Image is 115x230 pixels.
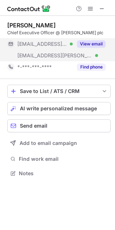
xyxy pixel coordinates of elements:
[7,30,111,36] div: Chief Executive Officer @ [PERSON_NAME] plc
[7,102,111,115] button: AI write personalized message
[77,40,106,48] button: Reveal Button
[77,63,106,71] button: Reveal Button
[17,41,67,47] span: [EMAIL_ADDRESS][PERSON_NAME][DOMAIN_NAME]
[20,88,98,94] div: Save to List / ATS / CRM
[7,119,111,132] button: Send email
[20,106,97,111] span: AI write personalized message
[19,156,108,162] span: Find work email
[7,4,51,13] img: ContactOut v5.3.10
[7,154,111,164] button: Find work email
[20,123,47,129] span: Send email
[20,140,77,146] span: Add to email campaign
[17,52,93,59] span: [EMAIL_ADDRESS][PERSON_NAME][DOMAIN_NAME]
[7,85,111,98] button: save-profile-one-click
[7,137,111,150] button: Add to email campaign
[7,168,111,178] button: Notes
[7,22,56,29] div: [PERSON_NAME]
[19,170,108,177] span: Notes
